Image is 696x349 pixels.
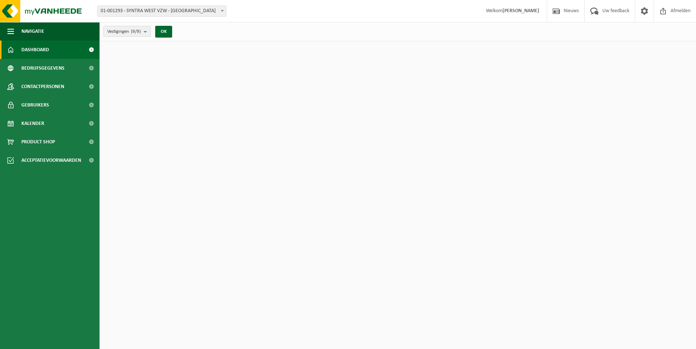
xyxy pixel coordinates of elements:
span: Navigatie [21,22,44,41]
span: 01-001293 - SYNTRA WEST VZW - SINT-MICHIELS [97,6,226,17]
span: Product Shop [21,133,55,151]
span: 01-001293 - SYNTRA WEST VZW - SINT-MICHIELS [98,6,226,16]
strong: [PERSON_NAME] [502,8,539,14]
span: Acceptatievoorwaarden [21,151,81,170]
span: Bedrijfsgegevens [21,59,65,77]
span: Gebruikers [21,96,49,114]
count: (9/9) [131,29,141,34]
button: Vestigingen(9/9) [103,26,151,37]
span: Dashboard [21,41,49,59]
span: Contactpersonen [21,77,64,96]
span: Kalender [21,114,44,133]
span: Vestigingen [107,26,141,37]
button: OK [155,26,172,38]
